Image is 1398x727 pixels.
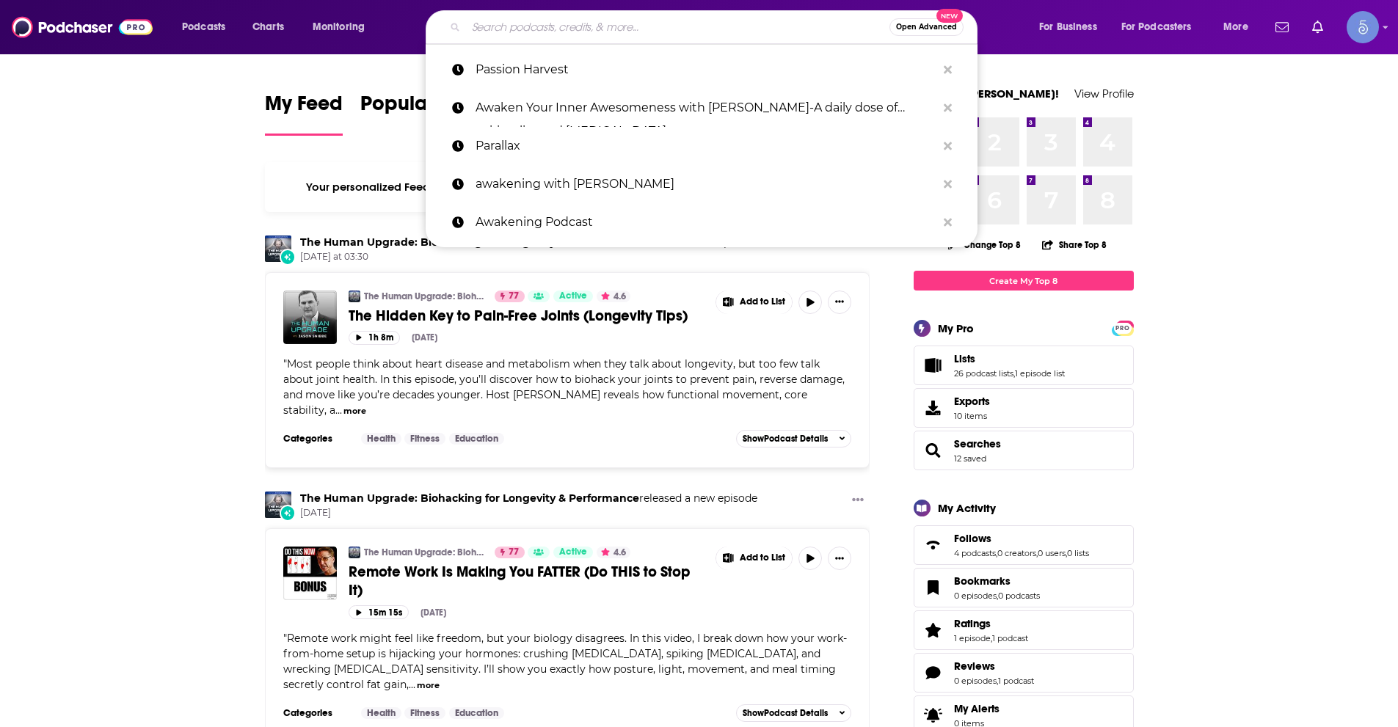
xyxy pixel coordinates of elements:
span: Show Podcast Details [743,434,828,444]
a: 0 creators [997,548,1036,558]
span: [DATE] at 03:30 [300,251,757,263]
span: Active [559,545,587,560]
span: Reviews [914,653,1134,693]
a: 0 lists [1067,548,1089,558]
a: Show notifications dropdown [1306,15,1329,40]
div: Search podcasts, credits, & more... [440,10,991,44]
a: The Human Upgrade: Biohacking for Longevity & Performance [265,492,291,518]
div: My Activity [938,501,996,515]
div: Your personalized Feed is curated based on the Podcasts, Creators, Users, and Lists that you Follow. [265,162,870,212]
a: PRO [1114,322,1132,333]
a: View Profile [1074,87,1134,101]
button: Show More Button [716,291,793,314]
img: The Human Upgrade: Biohacking for Longevity & Performance [349,547,360,558]
span: Reviews [954,660,995,673]
div: My Pro [938,321,974,335]
h3: released a new episode [300,492,757,505]
span: 10 items [954,411,990,421]
button: open menu [172,15,244,39]
a: The Hidden Key to Pain-Free Joints (Longevity Tips) [349,307,705,325]
a: awakening with [PERSON_NAME] [426,165,977,203]
img: User Profile [1347,11,1379,43]
span: My Alerts [954,702,1000,715]
button: Show More Button [846,492,870,510]
img: Podchaser - Follow, Share and Rate Podcasts [12,13,153,41]
p: Passion Harvest [476,51,936,89]
a: Ratings [919,620,948,640]
a: 0 users [1038,548,1066,558]
a: 77 [495,547,525,558]
span: ... [409,678,415,691]
a: Awakening Podcast [426,203,977,241]
span: Lists [914,346,1134,385]
span: My Feed [265,91,343,125]
a: Parallax [426,127,977,165]
button: 15m 15s [349,605,409,619]
span: Most people think about heart disease and metabolism when they talk about longevity, but too few ... [283,357,845,417]
span: My Alerts [919,705,948,726]
span: Exports [919,398,948,418]
a: Remote Work Is Making You FATTER (Do THIS to Stop It) [349,563,705,599]
span: 77 [509,289,519,304]
a: Reviews [954,660,1034,673]
a: Passion Harvest [426,51,977,89]
a: Searches [954,437,1001,450]
span: Active [559,289,587,304]
p: awakening with brian [476,165,936,203]
a: 1 episode [954,633,991,643]
a: Health [361,433,401,445]
a: Lists [919,355,948,376]
span: Exports [954,395,990,408]
a: Health [361,707,401,719]
span: Show Podcast Details [743,708,828,718]
button: Show More Button [716,547,793,570]
a: The Human Upgrade: Biohacking for Longevity & Performance [300,492,639,505]
a: The Human Upgrade: Biohacking for Longevity & Performance [364,291,485,302]
a: Create My Top 8 [914,271,1134,291]
div: [DATE] [412,332,437,343]
button: open menu [1213,15,1267,39]
a: Education [449,707,504,719]
h3: released a new episode [300,235,757,249]
a: Charts [243,15,293,39]
p: Parallax [476,127,936,165]
span: , [1036,548,1038,558]
button: Show More Button [828,291,851,314]
span: PRO [1114,323,1132,334]
a: Follows [919,535,948,555]
button: open menu [302,15,384,39]
div: [DATE] [421,607,446,618]
span: Remote work might feel like freedom, but your biology disagrees. In this video, I break down how ... [283,632,847,691]
a: Exports [914,388,1134,428]
span: , [1066,548,1067,558]
a: 77 [495,291,525,302]
span: [DATE] [300,507,757,519]
a: Follows [954,532,1089,545]
span: , [997,676,998,686]
a: Remote Work Is Making You FATTER (Do THIS to Stop It) [283,547,337,600]
p: Awaken Your Inner Awesomeness with Melissa Oatman-A daily dose of spirituality and self improvement [476,89,936,127]
button: Change Top 8 [939,235,1030,254]
a: 26 podcast lists [954,368,1013,379]
h3: Categories [283,707,349,719]
span: Charts [252,17,284,37]
a: The Human Upgrade: Biohacking for Longevity & Performance [265,235,291,262]
span: " [283,357,845,417]
span: , [991,633,992,643]
a: Popular Feed [360,91,485,136]
a: 1 podcast [992,633,1028,643]
h3: Categories [283,433,349,445]
a: The Hidden Key to Pain-Free Joints (Longevity Tips) [283,291,337,344]
span: Monitoring [313,17,365,37]
a: Fitness [404,433,445,445]
a: Awaken Your Inner Awesomeness with [PERSON_NAME]-A daily dose of spirituality and [MEDICAL_DATA] [426,89,977,127]
button: Open AdvancedNew [889,18,964,36]
a: Ratings [954,617,1028,630]
span: Bookmarks [954,574,1011,588]
a: The Human Upgrade: Biohacking for Longevity & Performance [349,291,360,302]
span: , [997,591,998,601]
a: Lists [954,352,1065,365]
span: , [996,548,997,558]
